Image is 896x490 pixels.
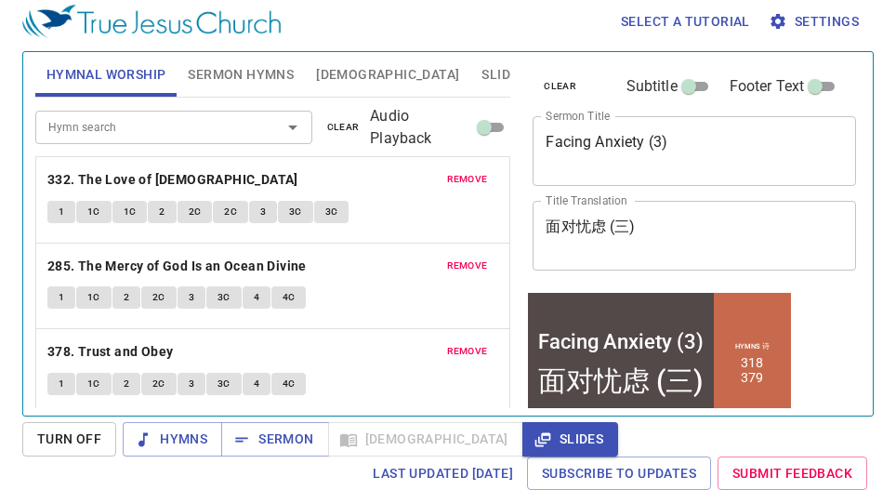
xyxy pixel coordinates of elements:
[447,343,488,360] span: remove
[278,201,313,223] button: 3C
[217,289,231,306] span: 3C
[236,428,313,451] span: Sermon
[325,204,338,220] span: 3C
[206,373,242,395] button: 3C
[436,168,499,191] button: remove
[47,201,75,223] button: 1
[243,286,270,309] button: 4
[76,373,112,395] button: 1C
[47,340,174,364] b: 378. Trust and Obey
[221,422,328,457] button: Sermon
[206,286,242,309] button: 3C
[772,10,859,33] span: Settings
[546,133,843,168] textarea: Facing Anxiety (3)
[47,373,75,395] button: 1
[730,75,805,98] span: Footer Text
[152,289,165,306] span: 2C
[76,201,112,223] button: 1C
[254,376,259,392] span: 4
[47,340,177,364] button: 378. Trust and Obey
[481,63,525,86] span: Slides
[59,289,64,306] span: 1
[47,255,307,278] b: 285. The Mercy of God Is an Ocean Divine
[525,290,794,437] iframe: from-child
[327,119,360,136] span: clear
[447,171,488,188] span: remove
[626,75,678,98] span: Subtitle
[271,373,307,395] button: 4C
[542,462,696,485] span: Subscribe to Updates
[178,373,205,395] button: 3
[373,462,513,485] span: Last updated [DATE]
[522,422,618,457] button: Slides
[271,286,307,309] button: 4C
[112,201,148,223] button: 1C
[613,5,758,39] button: Select a tutorial
[280,114,306,140] button: Open
[47,168,298,192] b: 332. The Love of [DEMOGRAPHIC_DATA]
[188,63,294,86] span: Sermon Hymns
[159,204,165,220] span: 2
[254,289,259,306] span: 4
[152,376,165,392] span: 2C
[141,373,177,395] button: 2C
[537,428,603,451] span: Slides
[124,376,129,392] span: 2
[224,204,237,220] span: 2C
[124,204,137,220] span: 1C
[22,5,281,38] img: True Jesus Church
[112,373,140,395] button: 2
[213,201,248,223] button: 2C
[59,204,64,220] span: 1
[148,201,176,223] button: 2
[260,204,266,220] span: 3
[249,201,277,223] button: 3
[283,289,296,306] span: 4C
[46,63,166,86] span: Hymnal Worship
[370,105,473,150] span: Audio Playback
[178,201,213,223] button: 2C
[87,289,100,306] span: 1C
[189,204,202,220] span: 2C
[47,286,75,309] button: 1
[124,289,129,306] span: 2
[732,462,852,485] span: Submit Feedback
[112,286,140,309] button: 2
[621,10,750,33] span: Select a tutorial
[87,204,100,220] span: 1C
[447,258,488,274] span: remove
[316,116,371,139] button: clear
[765,5,866,39] button: Settings
[22,422,116,457] button: Turn Off
[316,63,459,86] span: [DEMOGRAPHIC_DATA]
[59,376,64,392] span: 1
[87,376,100,392] span: 1C
[189,376,194,392] span: 3
[436,255,499,277] button: remove
[289,204,302,220] span: 3C
[533,75,587,98] button: clear
[217,376,231,392] span: 3C
[178,286,205,309] button: 3
[436,340,499,363] button: remove
[243,373,270,395] button: 4
[76,286,112,309] button: 1C
[123,422,222,457] button: Hymns
[314,201,349,223] button: 3C
[283,376,296,392] span: 4C
[189,289,194,306] span: 3
[138,428,207,451] span: Hymns
[47,255,310,278] button: 285. The Mercy of God Is an Ocean Divine
[141,286,177,309] button: 2C
[47,168,301,192] button: 332. The Love of [DEMOGRAPHIC_DATA]
[37,428,101,451] span: Turn Off
[546,218,843,253] textarea: 面对忧虑 (三)
[544,78,576,95] span: clear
